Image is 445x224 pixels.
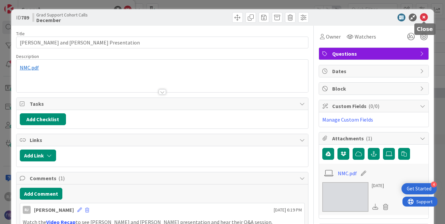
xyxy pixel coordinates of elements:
span: ( 1 ) [366,135,372,142]
input: type card name here... [16,37,309,48]
h5: Close [417,26,433,32]
div: RJ [23,206,31,214]
span: Watchers [355,33,376,41]
span: ID [16,14,29,21]
div: Open Get Started checklist, remaining modules: 4 [401,183,437,194]
button: Add Link [20,150,56,161]
span: Grad Support Cohort Calls [36,12,88,17]
button: Add Checklist [20,113,66,125]
span: ( 0/0 ) [368,103,379,109]
span: Questions [332,50,417,58]
span: Support [14,1,30,9]
span: ( 1 ) [58,175,65,182]
b: 789 [21,14,29,21]
span: Description [16,53,39,59]
span: Attachments [332,134,417,142]
span: NMC.pdf [20,64,39,71]
div: [PERSON_NAME] [34,206,74,214]
div: Get Started [407,185,431,192]
a: Manage Custom Fields [322,116,373,123]
b: December [36,17,88,23]
div: Download [372,203,379,211]
label: Title [16,31,25,37]
span: Block [332,85,417,93]
span: Owner [326,33,341,41]
span: [DATE] 6:19 PM [274,207,302,213]
span: Custom Fields [332,102,417,110]
span: Comments [30,174,297,182]
a: NMC.pdf [338,169,357,177]
div: 4 [431,182,437,187]
span: Tasks [30,100,297,108]
span: Dates [332,67,417,75]
span: Links [30,136,297,144]
div: [DATE] [372,182,391,189]
button: Add Comment [20,188,62,200]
